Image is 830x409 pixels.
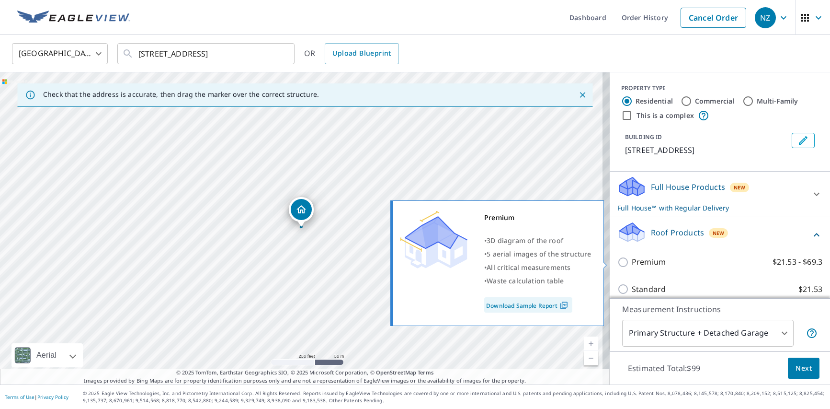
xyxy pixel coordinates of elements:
p: © 2025 Eagle View Technologies, Inc. and Pictometry International Corp. All Rights Reserved. Repo... [83,390,825,404]
input: Search by address or latitude-longitude [138,40,275,67]
div: Primary Structure + Detached Garage [622,320,794,347]
img: EV Logo [17,11,130,25]
span: 3D diagram of the roof [487,236,563,245]
span: New [713,229,725,237]
a: Current Level 17, Zoom Out [584,351,598,365]
p: BUILDING ID [625,133,662,141]
div: • [484,274,591,288]
a: Download Sample Report [484,297,572,313]
div: NZ [755,7,776,28]
button: Edit building 1 [792,133,815,148]
a: Terms of Use [5,394,34,400]
a: Upload Blueprint [325,43,398,64]
p: Full House Products [651,181,725,193]
p: | [5,394,68,400]
div: • [484,234,591,247]
p: Measurement Instructions [622,304,818,315]
a: Cancel Order [681,8,746,28]
div: • [484,261,591,274]
div: Roof ProductsNew [617,221,822,248]
div: PROPERTY TYPE [621,84,819,93]
label: Multi-Family [757,96,798,106]
span: © 2025 TomTom, Earthstar Geographics SIO, © 2025 Microsoft Corporation, © [176,369,433,377]
a: Current Level 17, Zoom In [584,337,598,351]
div: OR [304,43,399,64]
a: OpenStreetMap [376,369,416,376]
div: Premium [484,211,591,224]
span: Waste calculation table [487,276,564,285]
p: Check that the address is accurate, then drag the marker over the correct structure. [43,90,319,99]
button: Close [576,89,589,101]
p: $21.53 - $69.3 [773,256,822,268]
a: Privacy Policy [37,394,68,400]
div: [GEOGRAPHIC_DATA] [12,40,108,67]
p: Roof Products [651,227,704,238]
label: Residential [636,96,673,106]
label: This is a complex [637,111,694,120]
button: Next [788,358,819,379]
p: $21.53 [798,283,822,295]
span: Your report will include the primary structure and a detached garage if one exists. [806,327,818,339]
div: Aerial [34,343,59,367]
img: Premium [400,211,467,269]
p: Standard [632,283,666,295]
p: Premium [632,256,666,268]
a: Terms [418,369,433,376]
div: Full House ProductsNewFull House™ with Regular Delivery [617,175,822,213]
span: 5 aerial images of the structure [487,249,591,258]
div: Dropped pin, building 1, Residential property, 20915 Radisson Rd Excelsior, MN 55331 [289,197,314,227]
span: Next [796,362,812,374]
img: Pdf Icon [557,301,570,310]
p: Estimated Total: $99 [620,358,708,379]
p: Full House™ with Regular Delivery [617,203,805,213]
div: Aerial [11,343,83,367]
span: New [734,184,746,191]
div: • [484,247,591,261]
span: All critical measurements [487,263,570,272]
label: Commercial [695,96,735,106]
p: [STREET_ADDRESS] [625,144,788,156]
span: Upload Blueprint [332,47,391,59]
